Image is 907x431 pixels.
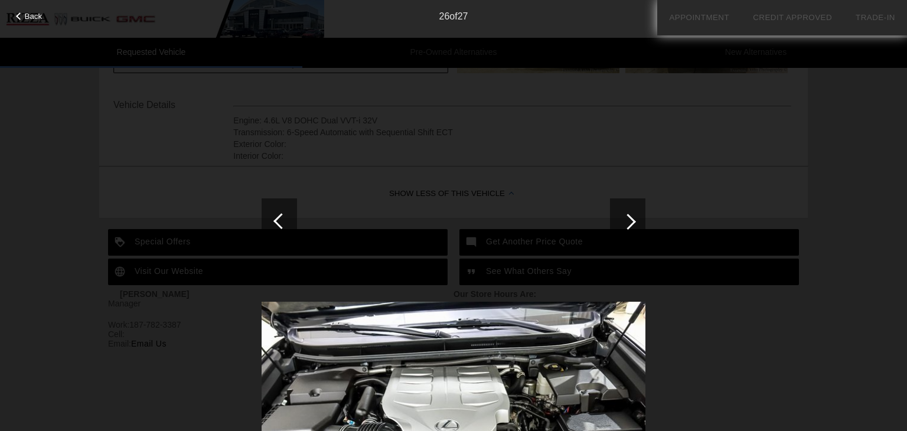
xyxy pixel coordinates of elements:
[753,13,832,22] a: Credit Approved
[439,11,450,21] span: 26
[25,12,43,21] span: Back
[856,13,895,22] a: Trade-In
[458,11,468,21] span: 27
[669,13,729,22] a: Appointment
